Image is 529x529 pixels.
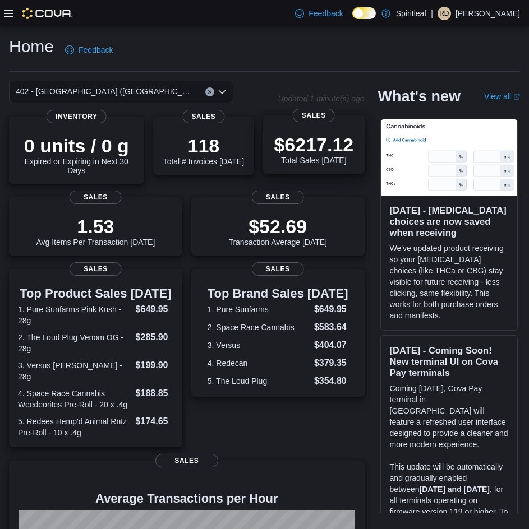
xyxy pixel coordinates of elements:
[228,215,327,238] p: $52.69
[163,134,244,157] p: 118
[205,87,214,96] button: Clear input
[208,358,310,369] dt: 4. Redecan
[36,215,155,238] p: 1.53
[390,205,508,238] h3: [DATE] - [MEDICAL_DATA] choices are now saved when receiving
[439,7,449,20] span: RD
[61,39,117,61] a: Feedback
[16,85,194,98] span: 402 - [GEOGRAPHIC_DATA] ([GEOGRAPHIC_DATA])
[9,35,54,58] h1: Home
[136,303,173,316] dd: $649.95
[18,360,131,382] dt: 3. Versus [PERSON_NAME] - 28g
[18,304,131,326] dt: 1. Pure Sunfarms Pink Kush - 28g
[228,215,327,247] div: Transaction Average [DATE]
[314,338,348,352] dd: $404.07
[438,7,451,20] div: Ravi D
[70,191,122,204] span: Sales
[352,19,353,20] span: Dark Mode
[18,388,131,410] dt: 4. Space Race Cannabis Weedeorites Pre-Roll - 20 x .4g
[314,356,348,370] dd: $379.35
[352,7,376,19] input: Dark Mode
[314,321,348,334] dd: $583.64
[136,331,173,344] dd: $285.90
[274,133,353,165] div: Total Sales [DATE]
[18,332,131,354] dt: 2. The Loud Plug Venom OG - 28g
[431,7,433,20] p: |
[314,374,348,388] dd: $354.80
[513,94,520,100] svg: External link
[274,133,353,156] p: $6217.12
[378,87,461,105] h2: What's new
[18,416,131,438] dt: 5. Redees Hemp'd Animal Rntz Pre-Roll - 10 x .4g
[278,94,364,103] p: Updated 1 minute(s) ago
[208,287,348,300] h3: Top Brand Sales [DATE]
[293,109,335,122] span: Sales
[182,110,224,123] span: Sales
[314,303,348,316] dd: $649.95
[291,2,347,25] a: Feedback
[208,375,310,387] dt: 5. The Loud Plug
[390,383,508,450] p: Coming [DATE], Cova Pay terminal in [GEOGRAPHIC_DATA] will feature a refreshed user interface des...
[36,215,155,247] div: Avg Items Per Transaction [DATE]
[18,287,173,300] h3: Top Product Sales [DATE]
[420,485,490,494] strong: [DATE] and [DATE]
[396,7,426,20] p: Spiritleaf
[208,340,310,351] dt: 3. Versus
[22,8,72,19] img: Cova
[136,415,173,428] dd: $174.65
[390,243,508,321] p: We've updated product receiving so your [MEDICAL_DATA] choices (like THCa or CBG) stay visible fo...
[208,322,310,333] dt: 2. Space Race Cannabis
[136,359,173,372] dd: $199.90
[456,7,520,20] p: [PERSON_NAME]
[136,387,173,400] dd: $188.85
[163,134,244,166] div: Total # Invoices [DATE]
[252,191,304,204] span: Sales
[484,92,520,101] a: View allExternal link
[70,262,122,276] span: Sales
[79,44,113,55] span: Feedback
[218,87,227,96] button: Open list of options
[208,304,310,315] dt: 1. Pure Sunfarms
[18,492,356,505] h4: Average Transactions per Hour
[390,345,508,378] h3: [DATE] - Coming Soon! New terminal UI on Cova Pay terminals
[309,8,343,19] span: Feedback
[155,454,218,467] span: Sales
[18,134,135,157] p: 0 units / 0 g
[47,110,107,123] span: Inventory
[252,262,304,276] span: Sales
[18,134,135,175] div: Expired or Expiring in Next 30 Days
